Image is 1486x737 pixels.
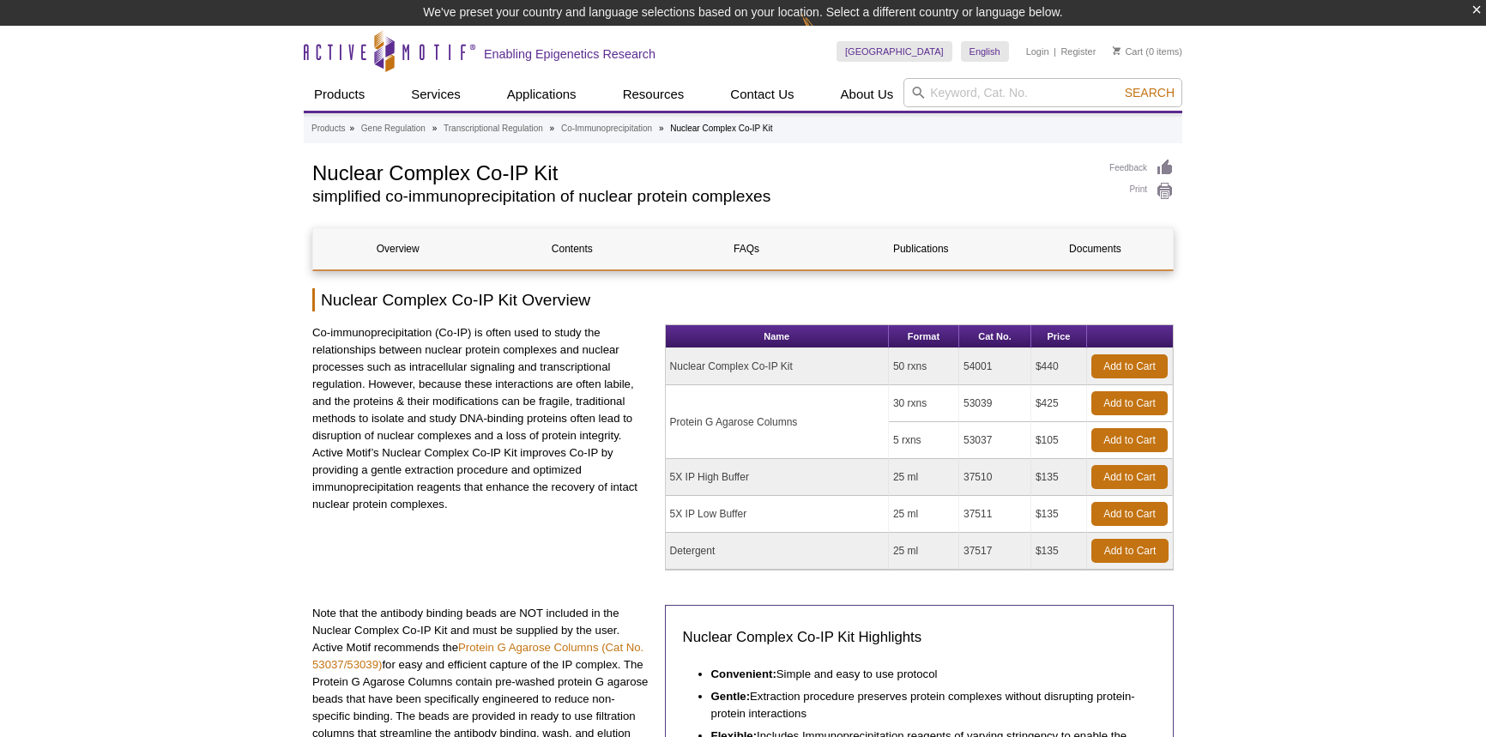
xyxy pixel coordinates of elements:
a: [GEOGRAPHIC_DATA] [837,41,952,62]
td: $135 [1031,459,1087,496]
td: $135 [1031,533,1087,570]
td: 25 ml [889,496,959,533]
td: 37511 [959,496,1031,533]
td: 5 rxns [889,422,959,459]
a: Applications [497,78,587,111]
a: Add to Cart [1091,502,1168,526]
td: 54001 [959,348,1031,385]
td: 25 ml [889,459,959,496]
a: Overview [313,228,482,269]
a: About Us [831,78,904,111]
td: 53037 [959,422,1031,459]
a: Contents [487,228,656,269]
li: » [432,124,438,133]
td: Detergent [666,533,889,570]
strong: Gentle: [711,690,750,703]
li: » [349,124,354,133]
td: $440 [1031,348,1087,385]
a: Feedback [1109,159,1174,178]
h1: Nuclear Complex Co-IP Kit [312,159,1092,184]
h2: Enabling Epigenetics Research [484,46,655,62]
a: Products [304,78,375,111]
a: Add to Cart [1091,428,1168,452]
p: Co-immunoprecipitation (Co-IP) is often used to study the relationships between nuclear protein c... [312,324,652,513]
li: Nuclear Complex Co-IP Kit [670,124,772,133]
a: Gene Regulation [361,121,426,136]
h3: Nuclear Complex Co-IP Kit Highlights [683,627,1156,648]
td: 5X IP Low Buffer [666,496,889,533]
th: Name [666,325,889,348]
li: (0 items) [1113,41,1182,62]
th: Format [889,325,959,348]
a: Products [311,121,345,136]
a: Resources [613,78,695,111]
a: Register [1060,45,1096,57]
img: Change Here [801,13,847,53]
a: Login [1026,45,1049,57]
th: Cat No. [959,325,1031,348]
td: Protein G Agarose Columns [666,385,889,459]
a: Print [1109,182,1174,201]
a: Add to Cart [1091,465,1168,489]
input: Keyword, Cat. No. [903,78,1182,107]
a: Documents [1011,228,1180,269]
a: English [961,41,1009,62]
a: Add to Cart [1091,354,1168,378]
a: Add to Cart [1091,539,1169,563]
td: 37517 [959,533,1031,570]
li: » [550,124,555,133]
a: Contact Us [720,78,804,111]
a: Add to Cart [1091,391,1168,415]
h2: simplified co-immunoprecipitation of nuclear protein complexes [312,189,1092,204]
strong: Convenient: [711,668,776,680]
td: $105 [1031,422,1087,459]
a: Co-Immunoprecipitation [561,121,652,136]
li: Extraction procedure preserves protein complexes without disrupting protein-protein interactions [711,683,1139,722]
a: Protein G Agarose Columns (Cat No. 53037/53039) [312,641,643,671]
td: 25 ml [889,533,959,570]
td: 53039 [959,385,1031,422]
td: $135 [1031,496,1087,533]
img: Your Cart [1113,46,1121,55]
td: $425 [1031,385,1087,422]
a: Transcriptional Regulation [444,121,543,136]
a: Publications [837,228,1006,269]
th: Price [1031,325,1087,348]
button: Search [1120,85,1180,100]
li: Simple and easy to use protocol [711,661,1139,683]
td: 5X IP High Buffer [666,459,889,496]
a: FAQs [661,228,831,269]
td: Nuclear Complex Co-IP Kit [666,348,889,385]
a: Cart [1113,45,1143,57]
a: Services [401,78,471,111]
h2: Nuclear Complex Co-IP Kit Overview [312,288,1174,311]
li: » [659,124,664,133]
td: 30 rxns [889,385,959,422]
span: Search [1125,86,1175,100]
li: | [1054,41,1056,62]
td: 50 rxns [889,348,959,385]
td: 37510 [959,459,1031,496]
